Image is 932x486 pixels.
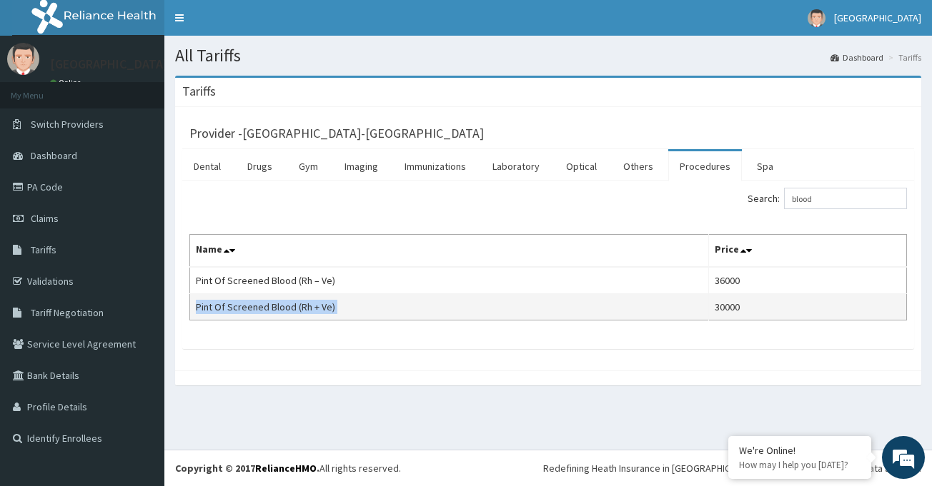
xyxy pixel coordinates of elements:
[236,151,284,181] a: Drugs
[739,459,861,471] p: How may I help you today?
[481,151,551,181] a: Laboratory
[234,7,269,41] div: Minimize live chat window
[7,43,39,75] img: User Image
[31,306,104,319] span: Tariff Negotiation
[182,85,216,98] h3: Tariffs
[50,58,168,71] p: [GEOGRAPHIC_DATA]
[189,127,484,140] h3: Provider - [GEOGRAPHIC_DATA]-[GEOGRAPHIC_DATA]
[26,71,58,107] img: d_794563401_company_1708531726252_794563401
[50,78,84,88] a: Online
[31,212,59,225] span: Claims
[784,188,907,209] input: Search:
[333,151,390,181] a: Imaging
[668,151,742,181] a: Procedures
[555,151,608,181] a: Optical
[543,461,921,475] div: Redefining Heath Insurance in [GEOGRAPHIC_DATA] using Telemedicine and Data Science!
[175,46,921,65] h1: All Tariffs
[708,267,906,294] td: 36000
[287,151,329,181] a: Gym
[164,450,932,486] footer: All rights reserved.
[708,235,906,268] th: Price
[748,188,907,209] label: Search:
[190,267,709,294] td: Pint Of Screened Blood (Rh – Ve)
[31,243,56,256] span: Tariffs
[739,444,861,457] div: We're Online!
[834,11,921,24] span: [GEOGRAPHIC_DATA]
[255,462,317,475] a: RelianceHMO
[831,51,883,64] a: Dashboard
[190,294,709,320] td: Pint Of Screened Blood (Rh + Ve)
[190,235,709,268] th: Name
[175,462,319,475] strong: Copyright © 2017 .
[808,9,826,27] img: User Image
[393,151,477,181] a: Immunizations
[31,118,104,131] span: Switch Providers
[885,51,921,64] li: Tariffs
[7,330,272,380] textarea: Type your message and hit 'Enter'
[745,151,785,181] a: Spa
[182,151,232,181] a: Dental
[74,80,240,98] div: Chat with us now
[708,294,906,320] td: 30000
[612,151,665,181] a: Others
[83,150,197,294] span: We're online!
[31,149,77,162] span: Dashboard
